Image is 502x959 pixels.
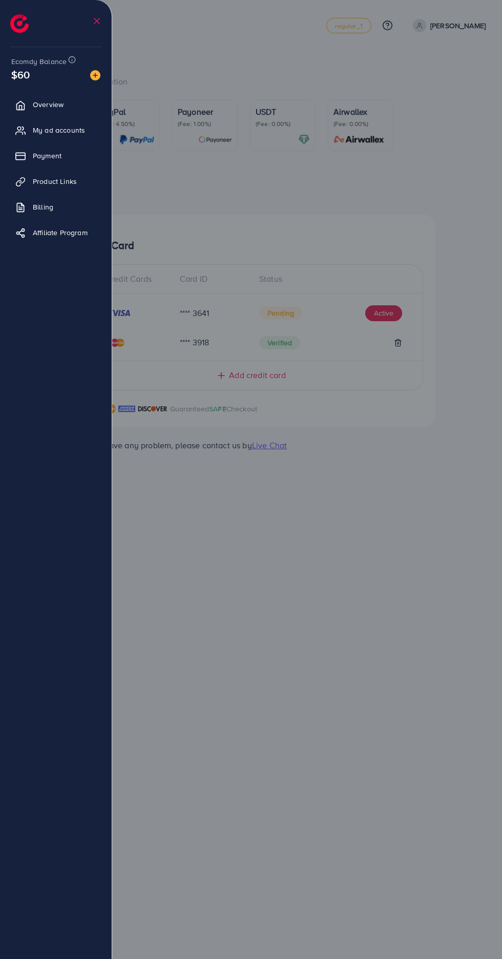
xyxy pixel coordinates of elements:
[8,145,104,166] a: Payment
[33,125,85,135] span: My ad accounts
[33,151,61,161] span: Payment
[8,197,104,217] a: Billing
[11,56,67,67] span: Ecomdy Balance
[33,202,53,212] span: Billing
[33,99,64,110] span: Overview
[90,70,100,80] img: image
[33,176,77,186] span: Product Links
[8,120,104,140] a: My ad accounts
[8,94,104,115] a: Overview
[458,913,494,951] iframe: Chat
[11,67,30,82] span: $60
[10,14,29,33] img: logo
[33,227,88,238] span: Affiliate Program
[8,222,104,243] a: Affiliate Program
[8,171,104,192] a: Product Links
